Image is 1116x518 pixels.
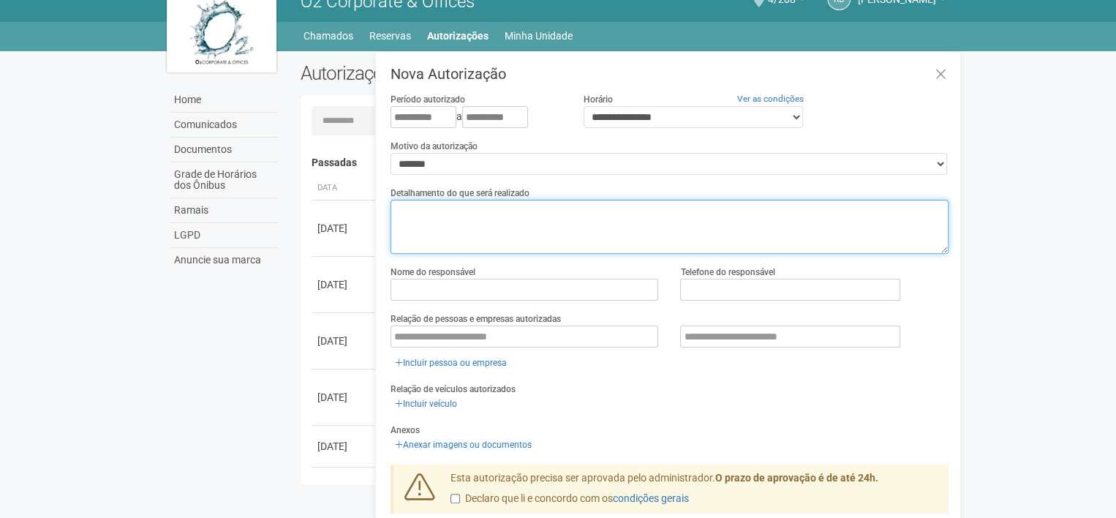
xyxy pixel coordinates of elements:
a: Ver as condições [737,94,804,104]
a: Incluir pessoa ou empresa [391,355,511,371]
div: [DATE] [317,277,372,292]
h2: Autorizações [301,62,614,84]
label: Nome do responsável [391,266,475,279]
div: Esta autorização precisa ser aprovada pelo administrador. [440,471,949,514]
div: a [391,106,562,128]
strong: O prazo de aprovação é de até 24h. [715,472,878,484]
div: [DATE] [317,439,372,454]
a: Reservas [369,26,411,46]
label: Período autorizado [391,93,465,106]
a: Comunicados [170,113,279,138]
input: Declaro que li e concordo com oscondições gerais [450,494,460,503]
a: Grade de Horários dos Ônibus [170,162,279,198]
h3: Nova Autorização [391,67,949,81]
a: Incluir veículo [391,396,461,412]
a: Documentos [170,138,279,162]
a: Ramais [170,198,279,223]
label: Horário [584,93,613,106]
th: Data [312,176,377,200]
label: Declaro que li e concordo com os [450,492,689,506]
a: Anexar imagens ou documentos [391,437,536,453]
div: [DATE] [317,221,372,236]
a: LGPD [170,223,279,248]
div: [DATE] [317,390,372,405]
a: Home [170,88,279,113]
a: Minha Unidade [505,26,573,46]
a: condições gerais [613,492,689,504]
div: [DATE] [317,334,372,348]
label: Relação de pessoas e empresas autorizadas [391,312,561,326]
label: Telefone do responsável [680,266,774,279]
a: Autorizações [427,26,489,46]
a: Chamados [303,26,353,46]
a: Anuncie sua marca [170,248,279,272]
label: Relação de veículos autorizados [391,383,516,396]
label: Detalhamento do que será realizado [391,187,529,200]
label: Motivo da autorização [391,140,478,153]
h4: Passadas [312,157,938,168]
label: Anexos [391,424,420,437]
